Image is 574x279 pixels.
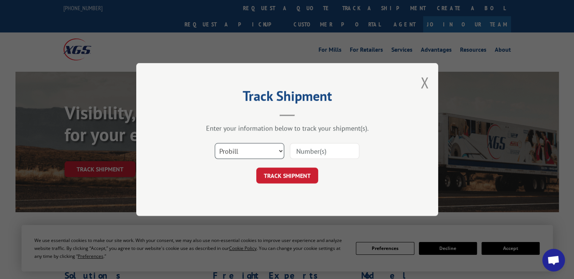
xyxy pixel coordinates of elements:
[290,143,359,159] input: Number(s)
[174,91,400,105] h2: Track Shipment
[542,249,565,271] div: Open chat
[420,72,429,92] button: Close modal
[174,124,400,133] div: Enter your information below to track your shipment(s).
[256,168,318,183] button: TRACK SHIPMENT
